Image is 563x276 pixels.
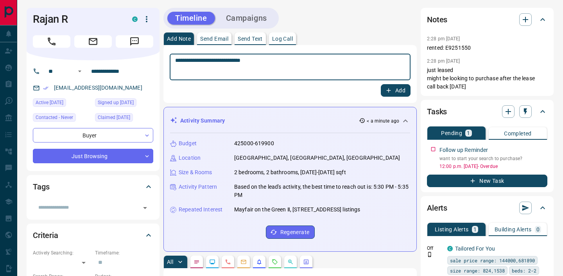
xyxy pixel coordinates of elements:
p: 425000-619900 [234,139,274,148]
p: Actively Searching: [33,249,91,256]
span: Claimed [DATE] [98,114,130,121]
div: Activity Summary< a minute ago [170,114,410,128]
button: Open [140,202,151,213]
p: just leased might be looking to purchase after the lease call back [DATE] [427,66,547,91]
p: [GEOGRAPHIC_DATA], [GEOGRAPHIC_DATA], [GEOGRAPHIC_DATA] [234,154,400,162]
span: size range: 824,1538 [450,267,505,274]
h2: Tags [33,180,49,193]
span: Signed up [DATE] [98,99,134,106]
span: sale price range: 144000,681890 [450,256,535,264]
div: Thu Sep 26 2024 [95,113,153,124]
button: Open [75,67,84,76]
h2: Tasks [427,105,447,118]
span: Active [DATE] [36,99,63,106]
svg: Requests [272,259,278,265]
button: Regenerate [266,225,315,239]
p: Off [427,245,443,252]
p: Based on the lead's activity, the best time to reach out is: 5:30 PM - 5:35 PM [234,183,410,199]
svg: Emails [240,259,247,265]
span: Email [74,35,112,48]
div: Tasks [427,102,547,121]
p: Send Email [200,36,228,41]
p: Repeated Interest [179,206,222,214]
div: condos.ca [132,16,138,22]
span: Message [116,35,153,48]
p: Timeframe: [95,249,153,256]
p: 0 [536,227,540,232]
div: Buyer [33,128,153,143]
button: Campaigns [218,12,275,25]
svg: Lead Browsing Activity [209,259,215,265]
p: Building Alerts [495,227,532,232]
h2: Criteria [33,229,58,242]
svg: Notes [194,259,200,265]
p: Size & Rooms [179,168,212,177]
h2: Alerts [427,202,447,214]
p: Activity Pattern [179,183,217,191]
svg: Calls [225,259,231,265]
div: Alerts [427,198,547,217]
p: < a minute ago [367,117,399,124]
button: New Task [427,175,547,187]
svg: Opportunities [287,259,294,265]
svg: Listing Alerts [256,259,262,265]
p: Location [179,154,201,162]
span: beds: 2-2 [512,267,536,274]
p: 1 [473,227,477,232]
span: Call [33,35,70,48]
svg: Push Notification Only [427,252,432,257]
div: Just Browsing [33,149,153,163]
span: Contacted - Never [36,114,73,121]
p: rented: E9251550 [427,44,547,52]
button: Timeline [167,12,215,25]
a: Tailored For You [455,245,495,252]
p: 2 bedrooms, 2 bathrooms, [DATE]-[DATE] sqft [234,168,346,177]
p: Listing Alerts [435,227,469,232]
div: Notes [427,10,547,29]
a: [EMAIL_ADDRESS][DOMAIN_NAME] [54,85,142,91]
div: Wed Sep 25 2024 [95,98,153,109]
div: Criteria [33,226,153,245]
p: Follow up Reminder [439,146,488,154]
p: want to start your search to purchase? [439,155,547,162]
button: Add [381,84,411,97]
p: Add Note [167,36,191,41]
p: 2:28 pm [DATE] [427,58,460,64]
p: Send Text [238,36,263,41]
p: 2:28 pm [DATE] [427,36,460,41]
h2: Notes [427,13,447,26]
p: Mayfair on the Green Ⅱ, [STREET_ADDRESS] listings [234,206,360,214]
svg: Email Verified [43,85,48,91]
p: 1 [467,130,470,136]
p: All [167,259,173,265]
div: Tags [33,177,153,196]
p: Budget [179,139,197,148]
p: Activity Summary [180,117,225,125]
h1: Rajan R [33,13,120,25]
svg: Agent Actions [303,259,309,265]
div: condos.ca [447,246,453,251]
p: Completed [504,131,532,136]
p: 12:00 p.m. [DATE] - Overdue [439,163,547,170]
p: Pending [441,130,462,136]
div: Wed Sep 25 2024 [33,98,91,109]
p: Log Call [272,36,293,41]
